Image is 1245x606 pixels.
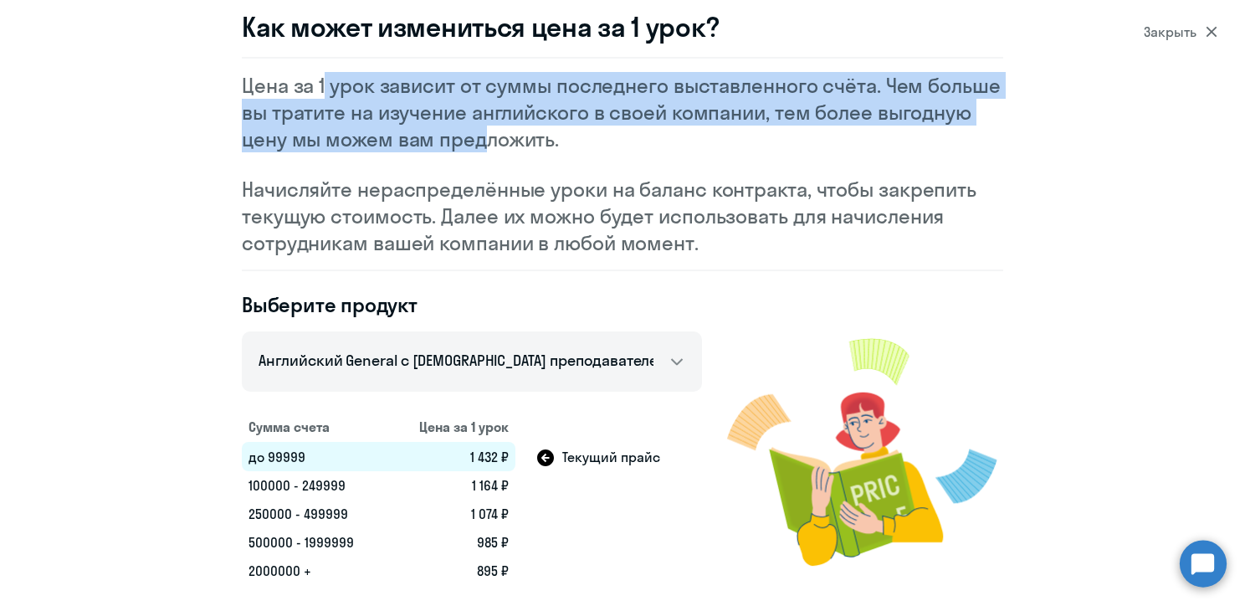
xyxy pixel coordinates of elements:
[242,10,1003,44] h3: Как может измениться цена за 1 урок?
[242,291,702,318] h4: Выберите продукт
[388,528,515,557] td: 985 ₽
[242,528,388,557] td: 500000 - 1999999
[388,500,515,528] td: 1 074 ₽
[388,442,515,471] td: 1 432 ₽
[1144,22,1217,42] div: Закрыть
[388,412,515,442] th: Цена за 1 урок
[388,557,515,585] td: 895 ₽
[242,176,1003,256] p: Начисляйте нераспределённые уроки на баланс контракта, чтобы закрепить текущую стоимость. Далее и...
[242,412,388,442] th: Сумма счета
[242,557,388,585] td: 2000000 +
[242,442,388,471] td: до 99999
[388,471,515,500] td: 1 164 ₽
[727,318,1003,585] img: modal-image.png
[242,471,388,500] td: 100000 - 249999
[242,500,388,528] td: 250000 - 499999
[515,442,702,471] td: Текущий прайс
[242,72,1003,152] p: Цена за 1 урок зависит от суммы последнего выставленного счёта. Чем больше вы тратите на изучение...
